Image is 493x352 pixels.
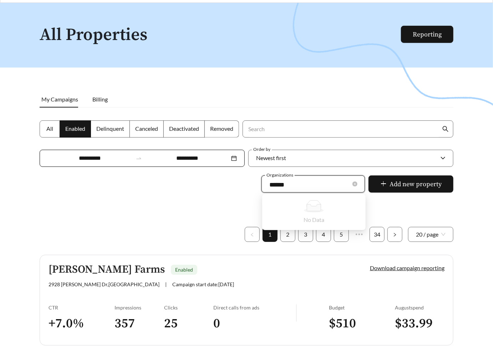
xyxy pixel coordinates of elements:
li: Next Page [387,227,402,242]
a: Reporting [413,30,442,39]
span: right [393,233,397,237]
button: plusAdd new property [369,175,453,193]
span: All [46,125,53,132]
span: My Campaigns [41,96,78,103]
h3: $ 510 [329,316,395,332]
h3: $ 33.99 [395,316,444,332]
span: Canceled [135,125,158,132]
a: Download campaign reporting [370,264,444,271]
img: line [296,304,297,322]
h3: 25 [164,316,214,332]
span: Campaign start date: [DATE] [172,281,234,287]
a: 2 [281,227,295,242]
li: 3 [298,227,313,242]
h1: All Properties [40,26,402,45]
div: Clicks [164,304,214,311]
span: 20 / page [416,227,446,242]
a: 4 [316,227,331,242]
div: August spend [395,304,444,311]
li: Next 5 Pages [352,227,367,242]
h3: 357 [115,316,164,332]
span: 2928 [PERSON_NAME] Dr , [GEOGRAPHIC_DATA] [49,281,159,287]
span: Delinquent [96,125,124,132]
button: Reporting [401,26,453,43]
li: 34 [370,227,385,242]
span: Removed [210,125,233,132]
button: left [245,227,260,242]
span: Add new property [390,179,442,189]
div: Impressions [115,304,164,311]
span: Deactivated [169,125,199,132]
span: to [136,155,142,162]
div: Page Size [408,227,453,242]
li: 1 [263,227,278,242]
div: No Data [270,215,358,224]
li: 5 [334,227,349,242]
span: plus [380,180,387,188]
a: 1 [263,227,277,242]
span: Billing [92,96,108,103]
li: 2 [280,227,295,242]
h3: + 7.0 % [49,316,115,332]
span: Enabled [65,125,85,132]
a: 34 [370,227,384,242]
div: Budget [329,304,395,311]
a: [PERSON_NAME] FarmsEnabled2928 [PERSON_NAME] Dr,[GEOGRAPHIC_DATA]|Campaign start date:[DATE]Downl... [40,255,453,346]
span: close-circle [352,182,357,187]
h5: [PERSON_NAME] Farms [49,264,165,276]
a: 5 [334,227,349,242]
span: search [442,126,449,132]
li: 4 [316,227,331,242]
span: Enabled [175,267,193,273]
span: Newest first [256,154,286,161]
li: Previous Page [245,227,260,242]
button: right [387,227,402,242]
span: left [250,233,254,237]
div: Direct calls from ads [214,304,296,311]
a: 3 [299,227,313,242]
span: ••• [352,227,367,242]
span: | [165,281,167,287]
h3: 0 [214,316,296,332]
span: swap-right [136,155,142,162]
div: CTR [49,304,115,311]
